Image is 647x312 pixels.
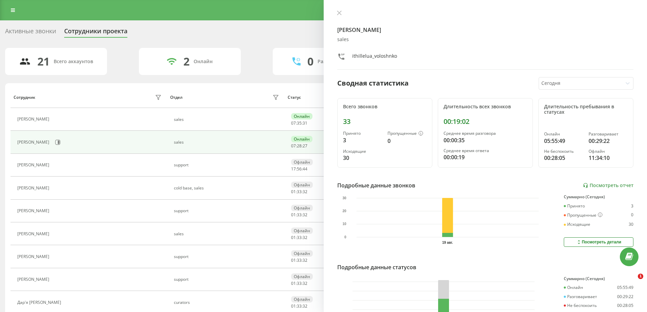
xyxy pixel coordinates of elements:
span: 32 [303,235,307,240]
span: 07 [291,143,296,149]
span: 01 [291,280,296,286]
div: Дар'я [PERSON_NAME] [17,300,63,305]
div: Статус [288,95,301,100]
iframe: Intercom live chat [624,274,640,290]
div: 21 [37,55,50,68]
div: Принято [343,131,382,136]
div: : : [291,121,307,126]
span: 33 [297,280,302,286]
div: 33 [343,117,427,126]
div: Разговаривает [564,294,597,299]
div: 0 [388,137,427,145]
div: : : [291,167,307,171]
div: Посмотреть детали [576,239,621,245]
div: 00:28:05 [544,154,583,162]
div: 30 [343,154,382,162]
div: Длительность пребывания в статусах [544,104,628,115]
span: 17 [291,166,296,172]
span: 31 [303,120,307,126]
div: 0 [307,55,313,68]
div: Отдел [170,95,182,100]
div: Офлайн [589,149,628,154]
text: 30 [342,196,346,200]
div: [PERSON_NAME] [17,232,51,236]
span: 01 [291,212,296,218]
div: Офлайн [291,159,313,165]
span: 32 [303,257,307,263]
div: Всего аккаунтов [54,59,93,65]
div: 00:19:02 [444,117,527,126]
div: 00:00:19 [444,153,527,161]
span: 32 [303,189,307,195]
div: Офлайн [291,273,313,280]
div: 3 [343,136,382,144]
div: 00:29:22 [617,294,633,299]
span: 01 [291,189,296,195]
div: : : [291,189,307,194]
div: support [174,254,281,259]
text: 20 [342,209,346,213]
span: 01 [291,235,296,240]
span: 01 [291,303,296,309]
span: 56 [297,166,302,172]
div: Длительность всех звонков [444,104,527,110]
span: 35 [297,120,302,126]
div: 00:28:05 [617,303,633,308]
div: Подробные данные статусов [337,263,416,271]
span: 33 [297,189,302,195]
div: Суммарно (Сегодня) [564,276,633,281]
span: 32 [303,280,307,286]
div: Сводная статистика [337,78,409,88]
div: Сотрудники проекта [64,27,127,38]
div: sales [174,140,281,145]
div: 00:00:35 [444,136,527,144]
span: 44 [303,166,307,172]
span: 27 [303,143,307,149]
div: Пропущенные [564,213,603,218]
div: : : [291,258,307,263]
div: Онлайн [194,59,213,65]
div: sales [337,37,634,42]
span: 01 [291,257,296,263]
div: Исходящие [564,222,590,227]
div: Офлайн [291,182,313,188]
div: Среднее время разговора [444,131,527,136]
div: Офлайн [291,227,313,234]
span: 32 [303,212,307,218]
text: 0 [344,235,346,239]
span: 33 [297,257,302,263]
div: support [174,277,281,282]
h4: [PERSON_NAME] [337,26,634,34]
div: : : [291,213,307,217]
div: : : [291,304,307,309]
div: : : [291,235,307,240]
div: [PERSON_NAME] [17,186,51,190]
div: [PERSON_NAME] [17,117,51,122]
div: 0 [631,213,633,218]
div: Активные звонки [5,27,56,38]
div: 30 [629,222,633,227]
text: 19 авг. [442,241,453,244]
span: 33 [297,235,302,240]
div: [PERSON_NAME] [17,140,51,145]
div: Сотрудник [14,95,35,100]
div: : : [291,281,307,286]
div: Офлайн [291,296,313,302]
span: 1 [638,274,643,279]
div: support [174,163,281,167]
div: sales [174,117,281,122]
div: 2 [183,55,190,68]
div: 11:34:10 [589,154,628,162]
span: 07 [291,120,296,126]
span: 33 [297,303,302,309]
div: ithillelua_voloshnko [352,53,397,62]
div: : : [291,144,307,148]
span: 32 [303,303,307,309]
button: Посмотреть детали [564,237,633,247]
div: Разговаривают [318,59,355,65]
div: support [174,208,281,213]
div: Среднее время ответа [444,148,527,153]
div: 05:55:49 [544,137,583,145]
div: Всего звонков [343,104,427,110]
a: Посмотреть отчет [583,183,633,188]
